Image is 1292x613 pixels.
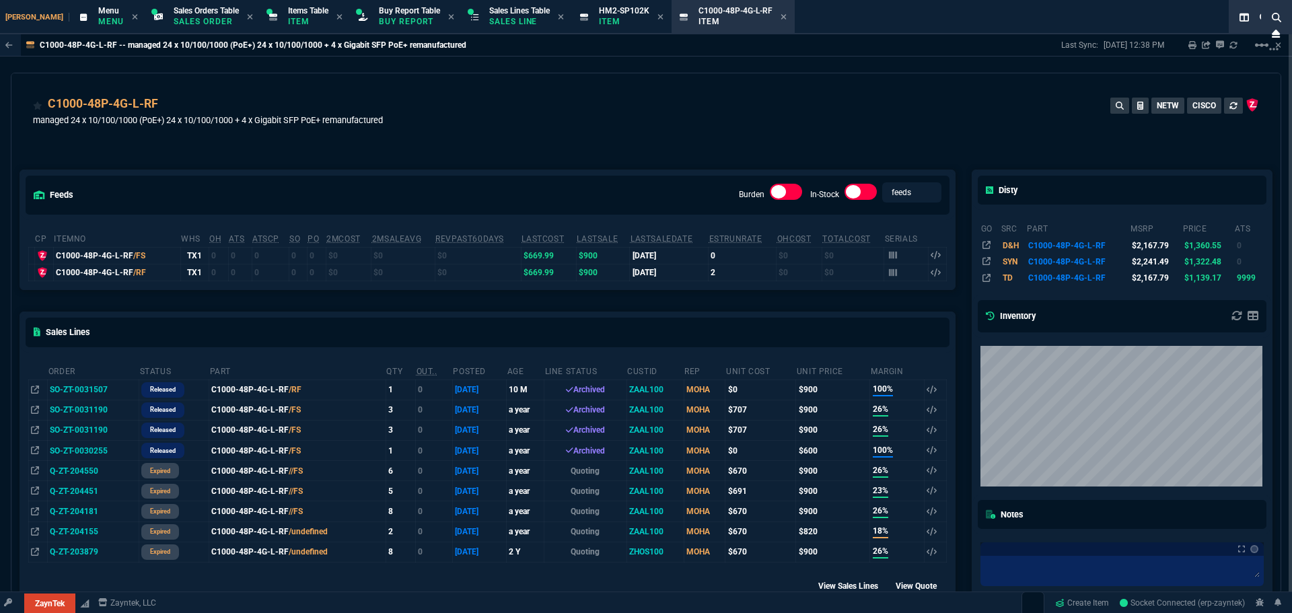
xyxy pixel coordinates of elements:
td: TD [1001,270,1027,286]
td: $0 [822,264,884,281]
td: MOHA [684,400,725,420]
div: $691 [728,485,793,497]
p: expired [150,466,170,476]
label: In-Stock [810,190,839,199]
td: ZAAL100 [626,441,684,461]
td: a year [507,461,544,481]
span: /FS [289,425,301,435]
div: In-Stock [845,184,877,205]
td: C1000-48P-4G-L-RF [209,461,386,481]
p: Released [150,384,176,395]
p: Last Sync: [1061,40,1104,50]
td: $2,241.49 [1130,254,1182,270]
nx-icon: Open New Tab [1269,43,1279,56]
td: $0 [326,264,371,281]
span: /FS [289,446,301,456]
nx-icon: Close Tab [558,12,564,23]
p: Sales Line [489,16,550,27]
p: expired [150,526,170,537]
td: 0 [416,420,453,440]
td: ZAAL100 [626,521,684,542]
th: Unit Price [796,361,870,380]
abbr: Total units on open Purchase Orders [308,234,319,244]
div: $0 [728,445,793,457]
td: a year [507,441,544,461]
span: C1000-48P-4G-L-RF [698,6,773,15]
span: Socket Connected (erp-zayntek) [1120,598,1245,608]
nx-icon: Open In Opposite Panel [31,486,39,496]
span: Buy Report Table [379,6,440,15]
td: 6 [386,461,415,481]
span: /FS [133,251,145,260]
td: 2 [709,264,777,281]
p: Item [698,16,766,27]
span: Items Table [288,6,328,15]
td: MOHA [684,461,725,481]
h5: feeds [34,188,73,201]
span: /undefined [289,527,328,536]
td: 0 [307,264,326,281]
th: price [1182,218,1235,237]
td: 0 [416,441,453,461]
td: MOHA [684,441,725,461]
p: Quoting [546,526,624,538]
th: age [507,361,544,380]
td: ZAAL100 [626,481,684,501]
p: Buy Report [379,16,440,27]
td: 0 [416,542,453,562]
td: $900 [796,501,870,521]
td: 0 [1234,254,1264,270]
abbr: Total units in inventory. [209,234,221,244]
span: [PERSON_NAME] [5,13,69,22]
button: CISCO [1187,98,1221,114]
p: Quoting [546,505,624,517]
span: //FS [289,486,303,496]
td: 0 [1234,237,1264,253]
td: $900 [796,542,870,562]
th: Status [139,361,209,380]
th: WHS [180,228,209,248]
div: Archived [546,384,624,396]
td: 0 [289,247,307,264]
h5: Sales Lines [34,326,90,338]
td: $900 [796,380,870,400]
td: Q-ZT-204550 [48,461,139,481]
td: [DATE] [630,264,709,281]
div: $0 [728,384,793,396]
td: C1000-48P-4G-L-RF [209,542,386,562]
td: MOHA [684,380,725,400]
td: $0 [371,247,435,264]
td: $669.99 [521,264,576,281]
nx-icon: Close Tab [247,12,253,23]
nx-icon: Split Panels [1234,9,1254,26]
abbr: The last SO Inv price. No time limit. (ignore zeros) [577,234,618,244]
td: SO-ZT-0031190 [48,400,139,420]
td: SO-ZT-0031507 [48,380,139,400]
td: $0 [371,264,435,281]
td: MOHA [684,501,725,521]
span: 23% [873,484,888,498]
td: 2 Y [507,542,544,562]
td: 0 [252,264,289,281]
td: a year [507,481,544,501]
td: 0 [709,247,777,264]
div: $707 [728,424,793,436]
td: 0 [416,461,453,481]
td: a year [507,400,544,420]
td: 0 [228,264,252,281]
a: msbcCompanyName [94,597,160,609]
nx-icon: Open In Opposite Panel [31,547,39,556]
nx-icon: Close Tab [781,12,787,23]
td: ZHOS100 [626,542,684,562]
th: ItemNo [53,228,180,248]
a: C1000-48P-4G-L-RF [48,95,158,112]
td: $1,322.48 [1182,254,1235,270]
label: Burden [739,190,764,199]
tr: CATALYST 1000 48PORT GE, POE, 4X1G SFP REMANUFACTURED [980,254,1264,270]
td: 0 [252,247,289,264]
p: expired [150,506,170,517]
abbr: Outstanding (To Ship) [417,367,437,376]
td: 0 [416,380,453,400]
td: 0 [416,400,453,420]
button: NETW [1151,98,1184,114]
